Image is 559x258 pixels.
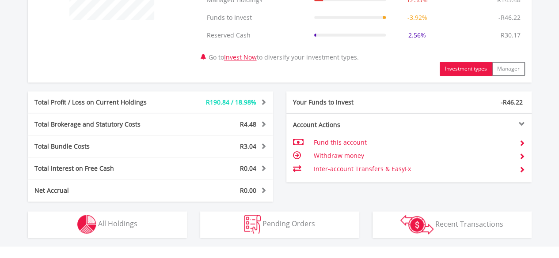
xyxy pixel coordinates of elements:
span: R4.48 [240,120,256,128]
div: Total Brokerage and Statutory Costs [28,120,171,129]
td: 2.56% [390,26,444,44]
button: Investment types [440,62,492,76]
span: Recent Transactions [435,219,503,228]
td: -3.92% [390,9,444,26]
td: -R46.22 [494,9,525,26]
div: Total Interest on Free Cash [28,164,171,173]
span: -R46.22 [501,98,523,106]
td: Fund this account [313,136,512,149]
button: Recent Transactions [373,211,532,238]
button: Manager [492,62,525,76]
td: Reserved Cash [202,26,310,44]
img: holdings-wht.png [77,215,96,234]
button: Pending Orders [200,211,359,238]
button: All Holdings [28,211,187,238]
span: R0.00 [240,186,256,194]
td: Withdraw money [313,149,512,162]
span: R190.84 / 18.98% [206,98,256,106]
img: transactions-zar-wht.png [400,215,434,234]
td: Inter-account Transfers & EasyFx [313,162,512,176]
div: Total Profit / Loss on Current Holdings [28,98,171,107]
img: pending_instructions-wht.png [244,215,261,234]
td: R30.17 [496,26,525,44]
span: All Holdings [98,219,137,228]
span: R3.04 [240,142,256,150]
td: Funds to Invest [202,9,310,26]
div: Net Accrual [28,186,171,195]
div: Your Funds to Invest [286,98,409,107]
a: Invest Now [224,53,257,61]
div: Total Bundle Costs [28,142,171,151]
div: Account Actions [286,120,409,129]
span: R0.04 [240,164,256,172]
span: Pending Orders [262,219,315,228]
